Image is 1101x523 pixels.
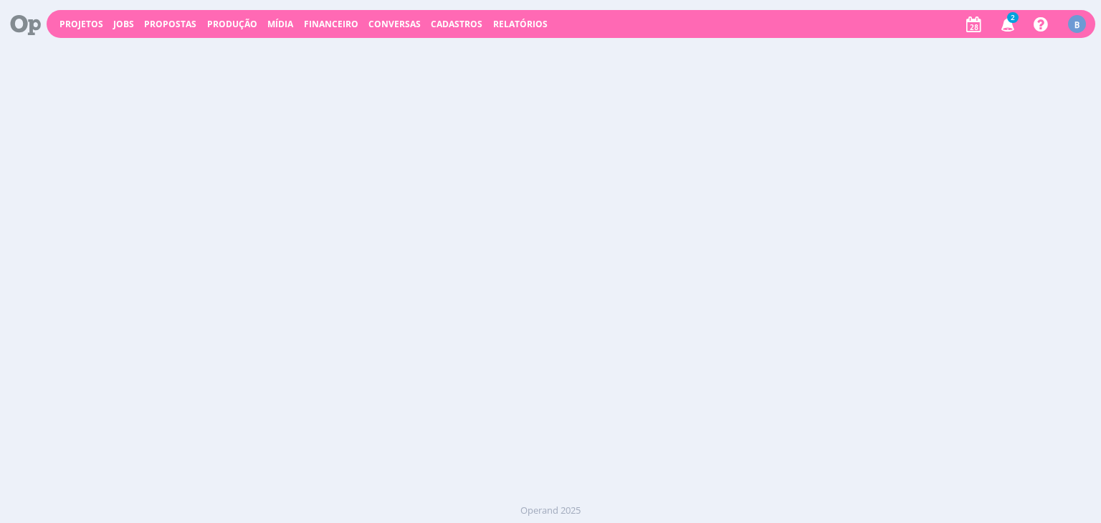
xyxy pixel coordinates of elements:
button: Produção [203,19,262,30]
a: Conversas [368,18,421,30]
span: Cadastros [431,18,482,30]
a: Projetos [59,18,103,30]
a: Jobs [113,18,134,30]
button: Conversas [364,19,425,30]
button: Financeiro [300,19,363,30]
div: B [1068,15,1086,33]
span: Propostas [144,18,196,30]
a: Financeiro [304,18,358,30]
button: Jobs [109,19,138,30]
a: Relatórios [493,18,548,30]
a: Mídia [267,18,293,30]
button: Mídia [263,19,297,30]
button: Propostas [140,19,201,30]
button: Relatórios [489,19,552,30]
a: Produção [207,18,257,30]
button: B [1067,11,1087,37]
span: 2 [1007,12,1019,23]
button: 2 [992,11,1021,37]
button: Cadastros [426,19,487,30]
button: Projetos [55,19,108,30]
